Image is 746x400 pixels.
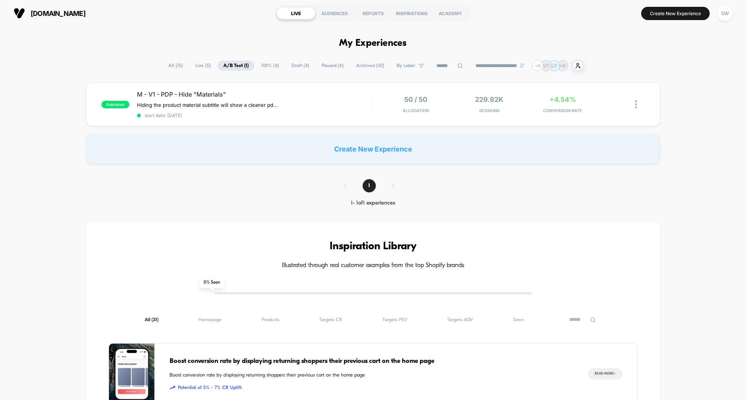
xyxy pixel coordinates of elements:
h3: Inspiration Library [109,241,638,253]
button: [DOMAIN_NAME] [11,7,88,19]
span: Paused ( 6 ) [316,61,349,71]
span: 0 % Seen [199,277,224,288]
span: By Label [397,63,415,69]
h4: Illustrated through real customer examples from the top Shopify brands [109,262,638,269]
p: LP [551,63,557,69]
span: Targets PSV [382,317,407,323]
span: Boost conversion rate by displaying returning shoppers their previous cart on the home page [170,356,573,366]
div: AUDIENCES [315,7,354,19]
img: Visually logo [14,8,25,19]
span: Products [262,317,279,323]
div: Create New Experience [86,134,660,164]
span: 100% ( 4 ) [255,61,285,71]
span: Potential of 5% - 7% CR Uplift. [170,384,573,392]
span: 50 / 50 [404,95,427,103]
div: LIVE [277,7,315,19]
span: CONVERSION RATE [528,108,598,113]
div: + 6 [532,60,543,71]
img: close [635,100,637,108]
h1: My Experiences [339,38,407,49]
span: M - V1 - PDP - Hide "Materials" [137,91,373,98]
div: SW [718,6,732,21]
span: Boost conversion rate by displaying returning shoppers their previous cart on the home page [170,372,573,379]
button: Read More> [588,368,623,380]
span: Draft ( 4 ) [286,61,315,71]
span: 1 [363,179,376,192]
button: Create New Experience [641,7,710,20]
span: Homepage [198,317,221,323]
span: [DOMAIN_NAME] [31,9,86,17]
span: All [145,317,159,323]
img: end [520,63,524,68]
span: Live ( 5 ) [190,61,216,71]
span: Targets CR [319,317,342,323]
span: Archived ( 42 ) [350,61,390,71]
p: HB [559,63,566,69]
span: Hiding the product material subtitle will show a cleaner pdp look resulting in a higher conversio... [137,102,277,108]
span: A/B Test ( 1 ) [218,61,254,71]
span: All ( 15 ) [163,61,188,71]
span: Targets AOV [447,317,473,323]
div: ACADEMY [431,7,470,19]
span: Allocation [403,108,429,113]
div: 1 - 1 of 1 experiences [336,200,410,206]
span: published [101,101,129,108]
span: Seen [513,317,524,323]
span: ( 31 ) [151,317,159,322]
span: Sessions [455,108,524,113]
p: MT [542,63,550,69]
span: 229.92k [475,95,503,103]
span: start date: [DATE] [137,112,373,118]
div: REPORTS [354,7,392,19]
span: +4.54% [550,95,576,103]
div: INSPIRATIONS [392,7,431,19]
button: SW [715,6,735,21]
